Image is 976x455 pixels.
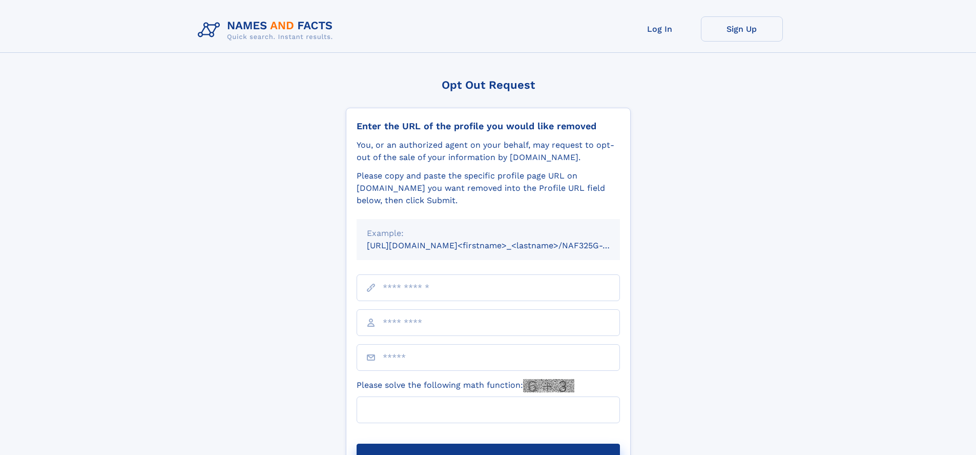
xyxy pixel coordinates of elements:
[357,379,574,392] label: Please solve the following math function:
[357,170,620,207] div: Please copy and paste the specific profile page URL on [DOMAIN_NAME] you want removed into the Pr...
[357,139,620,164] div: You, or an authorized agent on your behalf, may request to opt-out of the sale of your informatio...
[701,16,783,42] a: Sign Up
[367,227,610,240] div: Example:
[194,16,341,44] img: Logo Names and Facts
[619,16,701,42] a: Log In
[346,78,631,91] div: Opt Out Request
[357,121,620,132] div: Enter the URL of the profile you would like removed
[367,241,639,250] small: [URL][DOMAIN_NAME]<firstname>_<lastname>/NAF325G-xxxxxxxx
